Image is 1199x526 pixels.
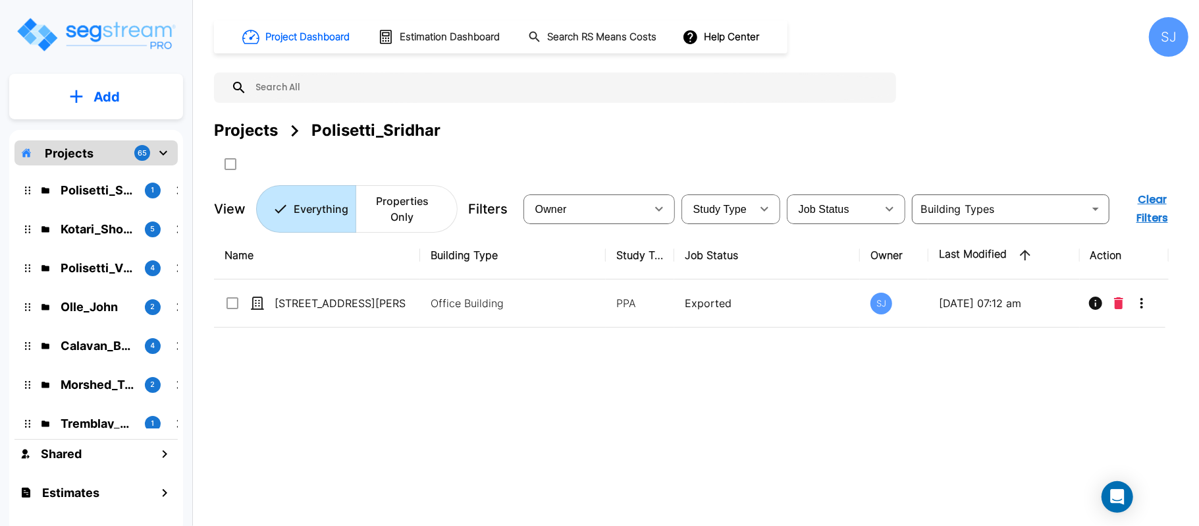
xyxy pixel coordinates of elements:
button: Properties Only [356,185,458,233]
p: 1 [151,418,155,429]
button: Project Dashboard [237,22,357,51]
th: Last Modified [928,231,1080,279]
th: Owner [860,231,928,279]
div: SJ [870,293,892,314]
div: Select [684,190,751,227]
p: Tremblay_Leah [61,415,134,432]
span: Owner [535,204,567,215]
div: Platform [256,185,458,233]
h1: Estimation Dashboard [400,30,500,45]
th: Action [1080,231,1169,279]
button: Everything [256,185,356,233]
p: 65 [138,148,147,159]
button: SelectAll [217,151,244,177]
p: [DATE] 07:12 am [939,295,1069,311]
h1: Search RS Means Costs [547,30,656,45]
h1: Estimates [42,484,99,502]
button: More-Options [1129,290,1155,316]
p: 5 [151,223,155,235]
img: Logo [15,16,176,53]
div: Select [526,190,646,227]
p: 4 [151,262,155,274]
p: Office Building [431,295,608,311]
p: [STREET_ADDRESS][PERSON_NAME] [275,295,406,311]
p: Morshed_Tarek [61,376,134,394]
span: Study Type [693,204,747,215]
button: Search RS Means Costs [523,24,664,50]
th: Name [214,231,420,279]
div: SJ [1149,17,1188,57]
p: Projects [45,144,93,162]
p: 1 [151,185,155,196]
input: Search All [247,73,890,103]
div: Projects [214,119,278,142]
button: Estimation Dashboard [373,23,507,51]
div: Open Intercom Messenger [1102,481,1133,513]
p: Kotari_Shoban [61,220,134,238]
th: Job Status [674,231,860,279]
button: Help Center [679,24,764,49]
th: Building Type [420,231,606,279]
div: Select [789,190,876,227]
p: Add [93,87,120,107]
p: 2 [151,379,155,390]
button: Add [9,78,183,116]
p: Exported [685,295,849,311]
p: Olle_John [61,298,134,316]
p: Polisetti_Sridhar [61,181,134,199]
span: Job Status [799,204,849,215]
button: Clear Filters [1116,187,1188,231]
th: Study Type [606,231,674,279]
h1: Project Dashboard [265,30,350,45]
p: Calavan_Brooks [61,337,134,355]
button: Open [1086,200,1105,218]
p: Polisetti_Vinay [61,259,134,277]
p: 4 [151,340,155,351]
p: 2 [151,301,155,312]
h1: Shared [41,445,82,463]
p: PPA [616,295,664,311]
p: Properties Only [363,193,441,225]
p: Everything [294,201,348,217]
p: Filters [468,199,508,219]
p: View [214,199,246,219]
button: Delete [1109,290,1129,316]
div: Polisetti_Sridhar [311,119,440,142]
button: Info [1082,290,1109,316]
input: Building Types [916,200,1084,218]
